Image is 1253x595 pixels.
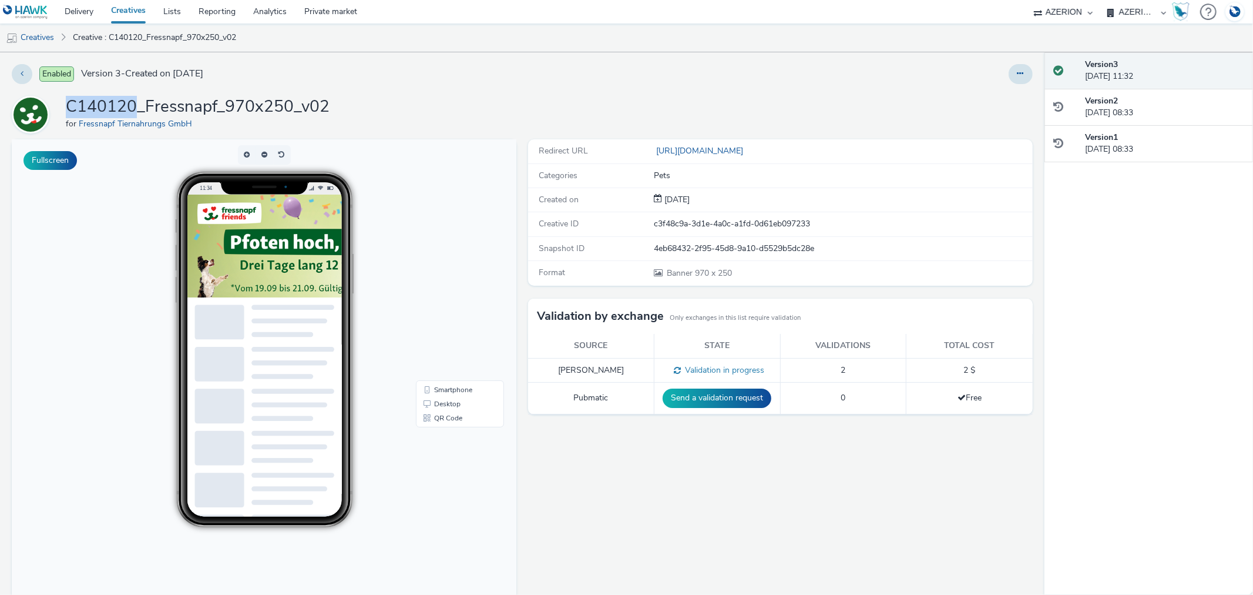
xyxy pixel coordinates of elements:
span: for [66,118,79,129]
span: [DATE] [662,194,690,205]
a: [URL][DOMAIN_NAME] [654,145,748,156]
span: Categories [539,170,577,181]
span: Smartphone [422,247,461,254]
a: Fressnapf Tiernahrungs GmbH [79,118,197,129]
img: Advertisement preview [175,55,574,158]
span: 0 [841,392,845,403]
button: Send a validation request [663,389,771,407]
th: Validations [780,334,906,358]
span: 2 [841,365,845,376]
span: Desktop [422,261,449,268]
img: Fressnapf Tiernahrungs GmbH [14,98,48,132]
span: 11:34 [187,45,200,52]
a: Hawk Academy [1172,2,1194,21]
span: Creative ID [539,218,579,229]
strong: Version 3 [1085,59,1118,70]
span: Free [958,392,982,403]
small: Only exchanges in this list require validation [670,313,801,323]
div: [DATE] 11:32 [1085,59,1244,83]
strong: Version 1 [1085,132,1118,143]
span: Validation in progress [681,365,764,376]
img: mobile [6,32,18,44]
button: Fullscreen [23,151,77,170]
th: State [654,334,780,358]
div: [DATE] 08:33 [1085,95,1244,119]
div: c3f48c9a-3d1e-4a0c-a1fd-0d61eb097233 [654,218,1031,230]
div: [DATE] 08:33 [1085,132,1244,156]
th: Total cost [906,334,1033,358]
div: 4eb68432-2f95-45d8-9a10-d5529b5dc28e [654,243,1031,255]
li: Desktop [407,258,490,272]
strong: Version 2 [1085,95,1118,106]
li: QR Code [407,272,490,286]
span: Created on [539,194,579,205]
a: Creative : C140120_Fressnapf_970x250_v02 [67,24,242,52]
img: Account DE [1226,2,1244,22]
td: [PERSON_NAME] [528,358,654,383]
span: Banner [667,268,695,279]
div: Pets [654,170,1031,182]
span: Format [539,267,565,278]
a: Fressnapf Tiernahrungs GmbH [12,109,54,120]
h1: C140120_Fressnapf_970x250_v02 [66,96,330,118]
span: Snapshot ID [539,243,584,254]
img: undefined Logo [3,5,48,19]
span: QR Code [422,275,451,282]
span: Redirect URL [539,145,588,156]
span: 2 $ [963,365,975,376]
img: Hawk Academy [1172,2,1190,21]
div: Creation 18 September 2025, 08:33 [662,194,690,206]
span: Version 3 - Created on [DATE] [81,67,203,81]
li: Smartphone [407,243,490,258]
td: Pubmatic [528,383,654,414]
span: Enabled [39,66,74,82]
th: Source [528,334,654,358]
span: 970 x 250 [666,268,732,279]
h3: Validation by exchange [537,307,664,325]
